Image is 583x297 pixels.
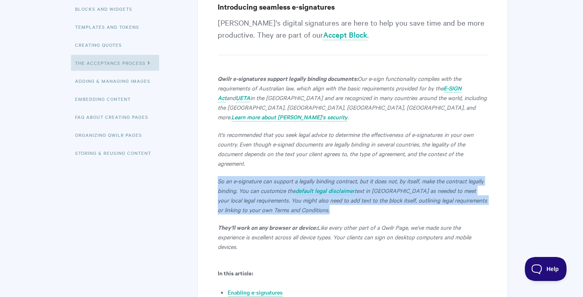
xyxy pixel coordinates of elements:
em: default legal disclaimer [296,187,354,195]
a: default legal disclaimer [296,187,354,195]
em: text in [GEOGRAPHIC_DATA] as needed to meet your local legal requirements. You might also need to... [218,187,487,214]
a: Embedding Content [75,91,137,107]
em: and [227,94,236,102]
em: E-SIGN Act [218,84,462,102]
iframe: Toggle Customer Support [525,257,567,281]
em: Our e-sign functionality complies with the requirements of Australian law, which align with the b... [218,74,461,92]
a: Creating Quotes [75,37,128,53]
a: UETA [236,94,250,102]
a: Templates and Tokens [75,19,145,35]
em: So an e-signature can support a legally binding contract, but it does not, by itself, make the co... [218,177,484,195]
em: UETA [236,94,250,102]
a: Learn more about [PERSON_NAME]'s security [231,113,348,122]
a: Storing & Reusing Content [75,145,157,161]
a: Adding & Managing Images [75,73,156,89]
h3: Introducing seamless e-signatures [218,1,488,12]
em: Like every other part of a Qwilr Page, we've made sure the experience is excellent across all dev... [218,223,471,251]
a: Blocks and Widgets [75,1,138,17]
b: In this article: [218,269,253,277]
a: FAQ About Creating Pages [75,109,154,125]
em: . [348,113,349,121]
em: in the [GEOGRAPHIC_DATA] and are recognized in many countries around the world, including the [GE... [218,94,487,121]
p: [PERSON_NAME]'s digital signatures are here to help you save time and be more productive. They ar... [218,16,488,55]
strong: They'll work on any browser or device: [218,223,317,231]
a: Accept Block [323,30,367,40]
strong: Qwilr e-signatures support legally binding documents: [218,74,358,82]
a: Enabling e-signatures [228,288,283,297]
a: E-SIGN Act [218,84,462,102]
em: Learn more about [PERSON_NAME]'s security [231,113,348,121]
em: It's recommended that you seek legal advice to determine the effectiveness of e-signatures in you... [218,130,474,167]
a: Organizing Qwilr Pages [75,127,148,143]
a: The Acceptance Process [71,55,159,71]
